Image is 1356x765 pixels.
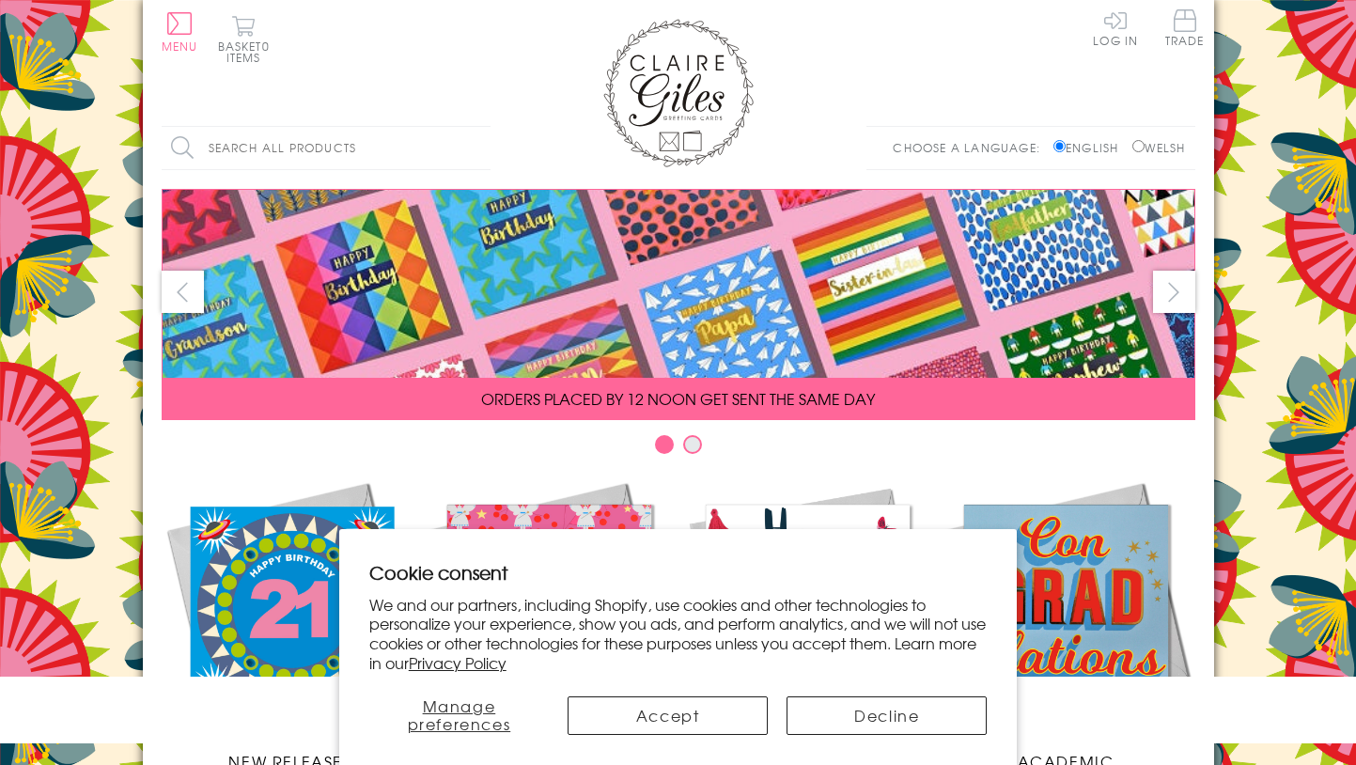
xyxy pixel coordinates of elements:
div: Carousel Pagination [162,434,1195,463]
a: Privacy Policy [409,651,507,674]
button: Carousel Page 2 [683,435,702,454]
input: Search [472,127,491,169]
span: Trade [1165,9,1205,46]
img: Claire Giles Greetings Cards [603,19,754,167]
button: Menu [162,12,198,52]
button: Manage preferences [369,696,549,735]
span: Menu [162,38,198,55]
input: English [1053,140,1066,152]
p: We and our partners, including Shopify, use cookies and other technologies to personalize your ex... [369,595,988,673]
button: prev [162,271,204,313]
label: Welsh [1132,139,1186,156]
button: next [1153,271,1195,313]
input: Welsh [1132,140,1145,152]
label: English [1053,139,1128,156]
input: Search all products [162,127,491,169]
button: Accept [568,696,768,735]
p: Choose a language: [893,139,1050,156]
span: 0 items [226,38,270,66]
h2: Cookie consent [369,559,988,585]
span: Manage preferences [408,695,511,735]
button: Decline [787,696,987,735]
button: Carousel Page 1 (Current Slide) [655,435,674,454]
a: Log In [1093,9,1138,46]
span: ORDERS PLACED BY 12 NOON GET SENT THE SAME DAY [481,387,875,410]
a: Trade [1165,9,1205,50]
button: Basket0 items [218,15,270,63]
